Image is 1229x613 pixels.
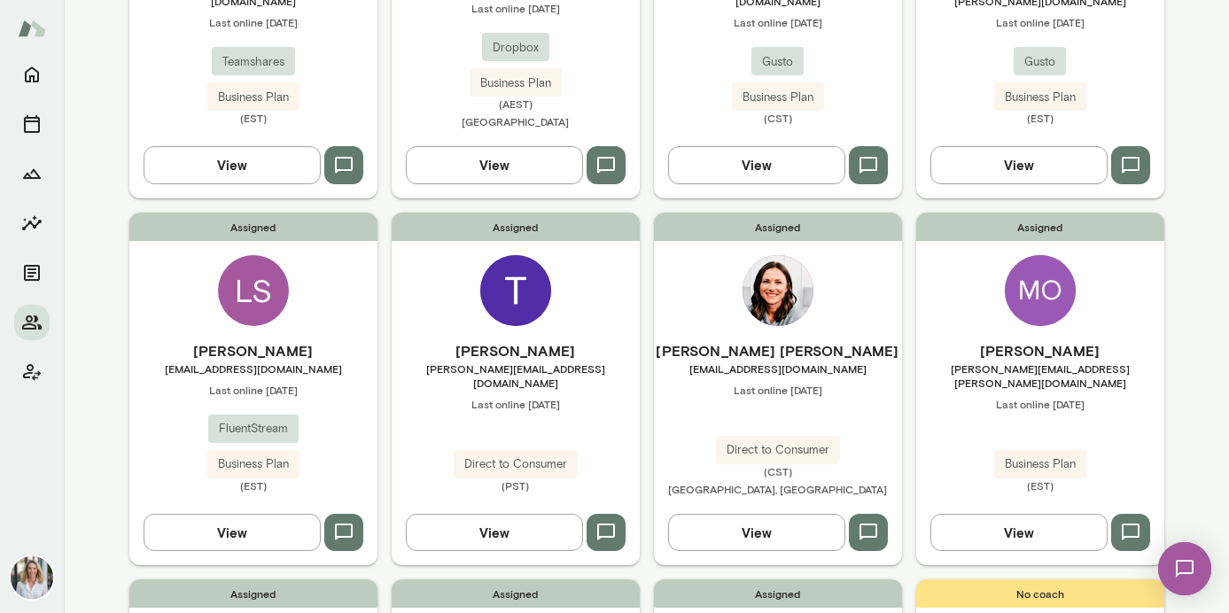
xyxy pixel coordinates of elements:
[654,383,902,397] span: Last online [DATE]
[11,556,53,599] img: Jennifer Palazzo
[716,441,840,459] span: Direct to Consumer
[751,53,804,71] span: Gusto
[392,579,640,608] span: Assigned
[129,213,377,241] span: Assigned
[654,213,902,241] span: Assigned
[392,340,640,361] h6: [PERSON_NAME]
[916,213,1164,241] span: Assigned
[392,478,640,493] span: (PST)
[654,340,902,361] h6: [PERSON_NAME] [PERSON_NAME]
[144,514,321,551] button: View
[392,1,640,15] span: Last online [DATE]
[480,255,551,326] img: Taylor Wong
[654,464,902,478] span: (CST)
[916,111,1164,125] span: (EST)
[916,15,1164,29] span: Last online [DATE]
[668,483,887,495] span: [GEOGRAPHIC_DATA], [GEOGRAPHIC_DATA]
[129,361,377,376] span: [EMAIL_ADDRESS][DOMAIN_NAME]
[144,146,321,183] button: View
[994,89,1086,106] span: Business Plan
[129,15,377,29] span: Last online [DATE]
[18,12,46,45] img: Mento
[406,146,583,183] button: View
[916,579,1164,608] span: No coach
[462,115,569,128] span: [GEOGRAPHIC_DATA]
[207,455,299,473] span: Business Plan
[207,89,299,106] span: Business Plan
[654,111,902,125] span: (CST)
[14,255,50,291] button: Documents
[668,514,845,551] button: View
[392,97,640,111] span: (AEST)
[14,305,50,340] button: Members
[916,397,1164,411] span: Last online [DATE]
[916,478,1164,493] span: (EST)
[482,39,549,57] span: Dropbox
[470,74,562,92] span: Business Plan
[916,340,1164,361] h6: [PERSON_NAME]
[654,361,902,376] span: [EMAIL_ADDRESS][DOMAIN_NAME]
[14,206,50,241] button: Insights
[654,579,902,608] span: Assigned
[129,478,377,493] span: (EST)
[129,579,377,608] span: Assigned
[218,255,289,326] div: LS
[1005,255,1076,326] img: Molly Wolfe
[129,340,377,361] h6: [PERSON_NAME]
[392,361,640,390] span: [PERSON_NAME][EMAIL_ADDRESS][DOMAIN_NAME]
[1014,53,1066,71] span: Gusto
[668,146,845,183] button: View
[654,15,902,29] span: Last online [DATE]
[916,361,1164,390] span: [PERSON_NAME][EMAIL_ADDRESS][PERSON_NAME][DOMAIN_NAME]
[743,255,813,326] img: Leigh Anna Sodac
[392,213,640,241] span: Assigned
[994,455,1086,473] span: Business Plan
[14,354,50,390] button: Client app
[129,111,377,125] span: (EST)
[14,106,50,142] button: Sessions
[392,397,640,411] span: Last online [DATE]
[129,383,377,397] span: Last online [DATE]
[406,514,583,551] button: View
[930,514,1108,551] button: View
[14,156,50,191] button: Growth Plan
[732,89,824,106] span: Business Plan
[930,146,1108,183] button: View
[208,420,299,438] span: FluentStream
[14,57,50,92] button: Home
[454,455,578,473] span: Direct to Consumer
[212,53,295,71] span: Teamshares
